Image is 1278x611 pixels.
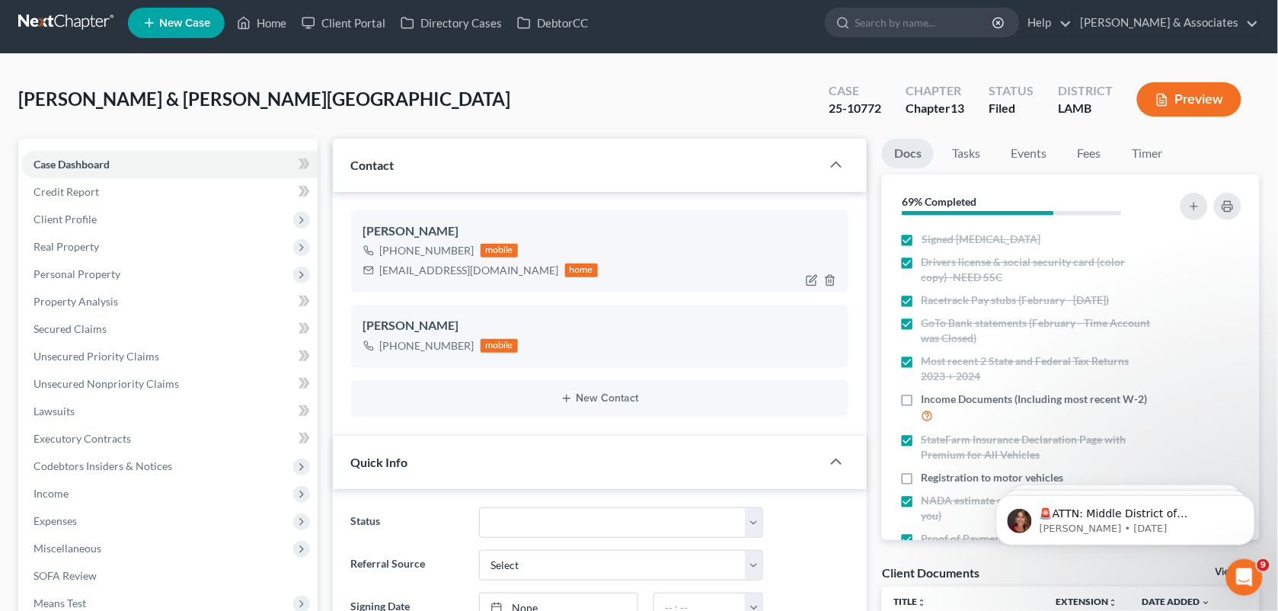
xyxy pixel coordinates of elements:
[829,82,881,100] div: Case
[922,232,1040,247] span: Signed [MEDICAL_DATA]
[906,100,964,117] div: Chapter
[34,267,120,280] span: Personal Property
[393,9,510,37] a: Directory Cases
[918,598,927,607] i: unfold_more
[34,597,86,609] span: Means Test
[922,254,1152,285] span: Drivers license & social security card (color copy) -NEED SSC
[34,405,75,417] span: Lawsuits
[34,158,110,171] span: Case Dashboard
[998,139,1059,168] a: Events
[363,392,837,405] button: New Contact
[229,9,294,37] a: Home
[343,507,471,538] label: Status
[922,493,1152,523] span: NADA estimate on your vehicles (we will pull for you)
[922,470,1064,485] span: Registration to motor vehicles
[34,459,172,472] span: Codebtors Insiders & Notices
[159,18,210,29] span: New Case
[951,101,964,115] span: 13
[21,370,318,398] a: Unsecured Nonpriority Claims
[351,158,395,172] span: Contact
[34,295,118,308] span: Property Analysis
[34,377,179,390] span: Unsecured Nonpriority Claims
[989,100,1034,117] div: Filed
[1056,596,1118,607] a: Extensionunfold_more
[565,264,599,277] div: home
[1216,567,1254,577] a: View All
[21,151,318,178] a: Case Dashboard
[922,293,1110,308] span: Racetrack Pay stubs (February - [DATE])
[906,82,964,100] div: Chapter
[1120,139,1174,168] a: Timer
[922,531,1152,561] span: Proof of Payment for Trailer Lot Rent (February - Current)
[922,315,1152,346] span: GoTo Bank statements (February - Time Account was Closed)
[1202,598,1211,607] i: expand_more
[1257,559,1270,571] span: 9
[21,562,318,590] a: SOFA Review
[343,550,471,581] label: Referral Source
[894,596,927,607] a: Titleunfold_more
[34,350,159,363] span: Unsecured Priority Claims
[21,425,318,453] a: Executory Contracts
[34,542,101,555] span: Miscellaneous
[973,463,1278,570] iframe: Intercom notifications message
[21,398,318,425] a: Lawsuits
[989,82,1034,100] div: Status
[34,487,69,500] span: Income
[21,343,318,370] a: Unsecured Priority Claims
[1021,9,1072,37] a: Help
[940,139,992,168] a: Tasks
[34,432,131,445] span: Executory Contracts
[829,100,881,117] div: 25-10772
[380,263,559,278] div: [EMAIL_ADDRESS][DOMAIN_NAME]
[380,243,474,258] div: [PHONE_NUMBER]
[1109,598,1118,607] i: unfold_more
[1058,100,1113,117] div: LAMB
[922,432,1152,462] span: StateFarm Insurance Declaration Page with Premium for All Vehicles
[34,514,77,527] span: Expenses
[855,8,995,37] input: Search by name...
[1142,596,1211,607] a: Date Added expand_more
[34,213,97,226] span: Client Profile
[18,88,510,110] span: [PERSON_NAME] & [PERSON_NAME][GEOGRAPHIC_DATA]
[294,9,393,37] a: Client Portal
[882,565,979,581] div: Client Documents
[351,455,408,469] span: Quick Info
[21,315,318,343] a: Secured Claims
[363,317,837,335] div: [PERSON_NAME]
[34,322,107,335] span: Secured Claims
[922,392,1148,407] span: Income Documents (Including most recent W-2)
[1058,82,1113,100] div: District
[363,222,837,241] div: [PERSON_NAME]
[481,339,519,353] div: mobile
[882,139,934,168] a: Docs
[1073,9,1259,37] a: [PERSON_NAME] & Associates
[510,9,596,37] a: DebtorCC
[1226,559,1263,596] iframe: Intercom live chat
[481,244,519,258] div: mobile
[34,185,99,198] span: Credit Report
[1065,139,1113,168] a: Fees
[21,178,318,206] a: Credit Report
[21,288,318,315] a: Property Analysis
[922,353,1152,384] span: Most recent 2 State and Federal Tax Returns 2023 + 2024
[34,240,99,253] span: Real Property
[34,569,97,582] span: SOFA Review
[902,195,976,208] strong: 69% Completed
[380,338,474,353] div: [PHONE_NUMBER]
[1137,82,1241,117] button: Preview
